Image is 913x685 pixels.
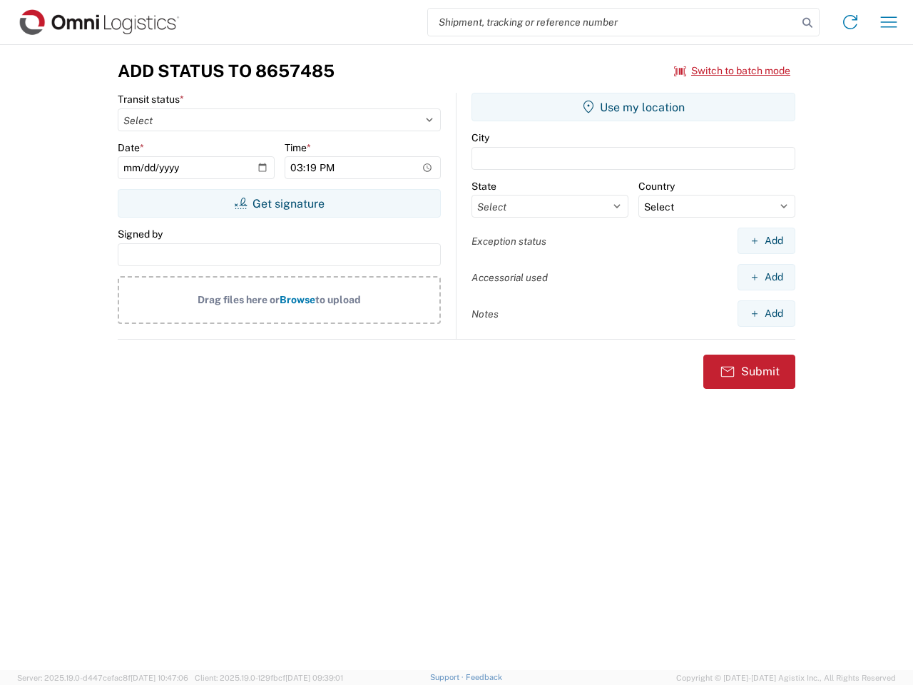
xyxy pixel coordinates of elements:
[430,673,466,681] a: Support
[118,93,184,106] label: Transit status
[17,674,188,682] span: Server: 2025.19.0-d447cefac8f
[428,9,797,36] input: Shipment, tracking or reference number
[471,131,489,144] label: City
[738,228,795,254] button: Add
[738,300,795,327] button: Add
[674,59,790,83] button: Switch to batch mode
[471,93,795,121] button: Use my location
[118,189,441,218] button: Get signature
[738,264,795,290] button: Add
[198,294,280,305] span: Drag files here or
[638,180,675,193] label: Country
[280,294,315,305] span: Browse
[285,674,343,682] span: [DATE] 09:39:01
[471,180,496,193] label: State
[471,271,548,284] label: Accessorial used
[131,674,188,682] span: [DATE] 10:47:06
[195,674,343,682] span: Client: 2025.19.0-129fbcf
[285,141,311,154] label: Time
[118,141,144,154] label: Date
[676,671,896,684] span: Copyright © [DATE]-[DATE] Agistix Inc., All Rights Reserved
[471,308,499,320] label: Notes
[466,673,502,681] a: Feedback
[315,294,361,305] span: to upload
[118,228,163,240] label: Signed by
[118,61,335,81] h3: Add Status to 8657485
[703,355,795,389] button: Submit
[471,235,546,248] label: Exception status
